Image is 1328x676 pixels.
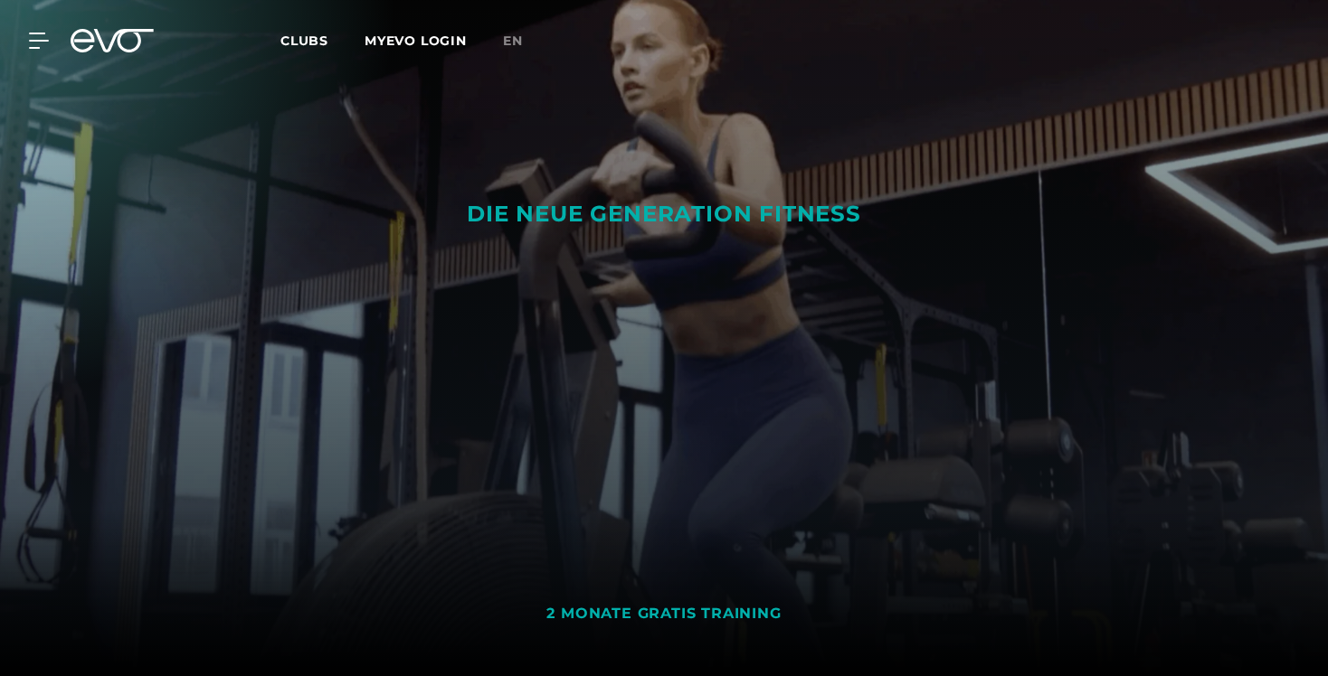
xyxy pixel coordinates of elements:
[503,31,545,52] a: en
[365,33,467,49] a: MYEVO LOGIN
[546,605,781,624] div: 2 MONATE GRATIS TRAINING
[503,33,523,49] span: en
[280,32,365,49] a: Clubs
[353,200,975,229] div: DIE NEUE GENERATION FITNESS
[280,33,328,49] span: Clubs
